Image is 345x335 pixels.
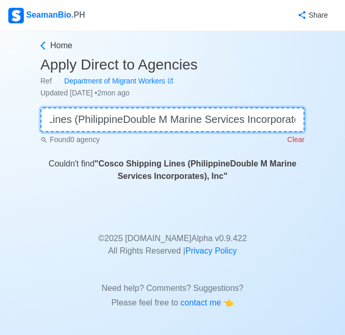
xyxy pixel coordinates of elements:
[40,134,100,145] p: Found 0 agency
[52,76,167,87] div: Department of Migrant Workers
[48,297,297,309] p: Please feel free to
[180,298,223,307] span: contact me
[287,134,305,145] p: Clear
[71,10,85,19] span: .PH
[8,8,85,23] div: SeamanBio
[40,56,305,74] h3: Apply Direct to Agencies
[40,76,305,87] div: Ref
[40,89,130,97] span: Updated [DATE] • 2mon ago
[287,5,337,25] button: Share
[48,270,297,295] p: Need help? Comments? Suggestions?
[185,246,237,255] a: Privacy Policy
[223,298,234,307] span: point
[50,39,73,52] span: Home
[94,159,296,180] b: " Cosco Shipping Lines (PhilippineDouble M Marine Services Incorporates), Inc "
[40,107,305,132] input: 👉 Quick Search
[40,158,305,183] div: Couldn't find
[8,8,24,23] img: Logo
[38,39,305,52] a: Home
[52,76,174,87] a: Department of Migrant Workers
[48,220,297,257] p: © 2025 [DOMAIN_NAME] Alpha v 0.9.422 All Rights Reserved |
